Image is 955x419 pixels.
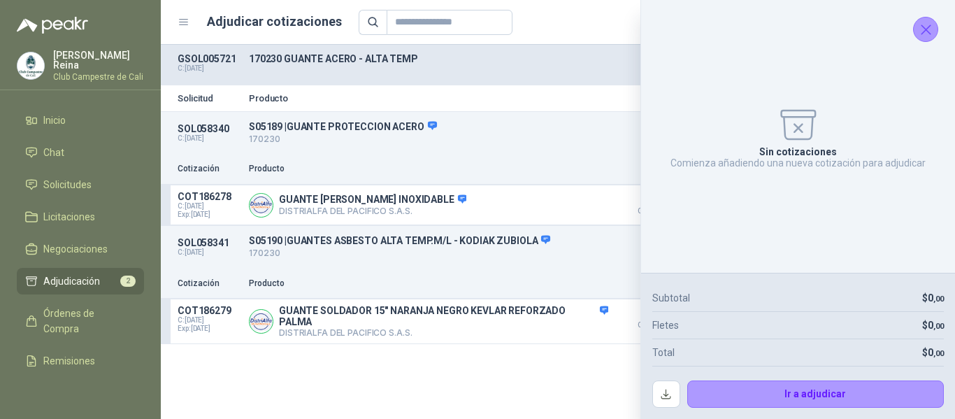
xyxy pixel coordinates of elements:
[53,73,144,81] p: Club Campestre de Cali
[17,17,88,34] img: Logo peakr
[178,237,240,248] p: SOL058341
[178,248,240,257] p: C: [DATE]
[922,318,944,333] p: $
[178,191,240,202] p: COT186278
[249,120,737,133] p: S05189 | GUANTE PROTECCION ACERO
[178,64,240,73] p: C: [DATE]
[652,318,679,333] p: Fletes
[279,194,466,206] p: GUANTE [PERSON_NAME] INOXIDABLE
[279,327,608,338] p: DISTRIALFA DEL PACIFICO S.A.S.
[279,305,608,327] p: GUANTE SOLDADOR 15" NARANJA NEGRO KEVLAR REFORZADO PALMA
[43,177,92,192] span: Solicitudes
[249,247,737,260] p: 170230
[43,209,95,225] span: Licitaciones
[933,322,944,331] span: ,00
[17,268,144,294] a: Adjudicación2
[53,50,144,70] p: [PERSON_NAME] Reina
[928,347,944,358] span: 0
[922,290,944,306] p: $
[120,276,136,287] span: 2
[617,305,687,329] p: $ 92.839
[43,113,66,128] span: Inicio
[178,316,240,325] span: C: [DATE]
[178,53,240,64] p: GSOL005721
[617,191,687,215] p: $ 1.928.788
[617,162,687,176] p: Precio
[928,292,944,304] span: 0
[178,211,240,219] span: Exp: [DATE]
[178,202,240,211] span: C: [DATE]
[279,206,466,216] p: DISTRIALFA DEL PACIFICO S.A.S.
[43,274,100,289] span: Adjudicación
[43,241,108,257] span: Negociaciones
[249,94,737,103] p: Producto
[17,171,144,198] a: Solicitudes
[17,139,144,166] a: Chat
[687,381,945,409] button: Ir a adjudicar
[43,306,131,336] span: Órdenes de Compra
[17,236,144,262] a: Negociaciones
[250,194,273,217] img: Company Logo
[922,345,944,360] p: $
[249,162,608,176] p: Producto
[17,107,144,134] a: Inicio
[933,294,944,304] span: ,00
[207,12,342,31] h1: Adjudicar cotizaciones
[617,277,687,290] p: Precio
[178,94,240,103] p: Solicitud
[178,162,240,176] p: Cotización
[250,310,273,333] img: Company Logo
[178,123,240,134] p: SOL058340
[43,353,95,369] span: Remisiones
[17,380,144,406] a: Configuración
[249,53,737,64] p: 170230 GUANTE ACERO - ALTA TEMP
[178,134,240,143] p: C: [DATE]
[652,345,675,360] p: Total
[670,157,926,169] p: Comienza añadiendo una nueva cotización para adjudicar
[249,234,737,247] p: S05190 | GUANTES ASBESTO ALTA TEMP.M/L - KODIAK ZUBIOLA
[178,325,240,333] span: Exp: [DATE]
[249,133,737,146] p: 170230
[17,300,144,342] a: Órdenes de Compra
[652,290,690,306] p: Subtotal
[759,146,837,157] p: Sin cotizaciones
[178,305,240,316] p: COT186279
[249,277,608,290] p: Producto
[617,322,687,329] span: Crédito 30 días
[17,204,144,230] a: Licitaciones
[178,277,240,290] p: Cotización
[928,320,944,331] span: 0
[43,145,64,160] span: Chat
[933,349,944,358] span: ,00
[17,52,44,79] img: Company Logo
[17,348,144,374] a: Remisiones
[617,208,687,215] span: Crédito 30 días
